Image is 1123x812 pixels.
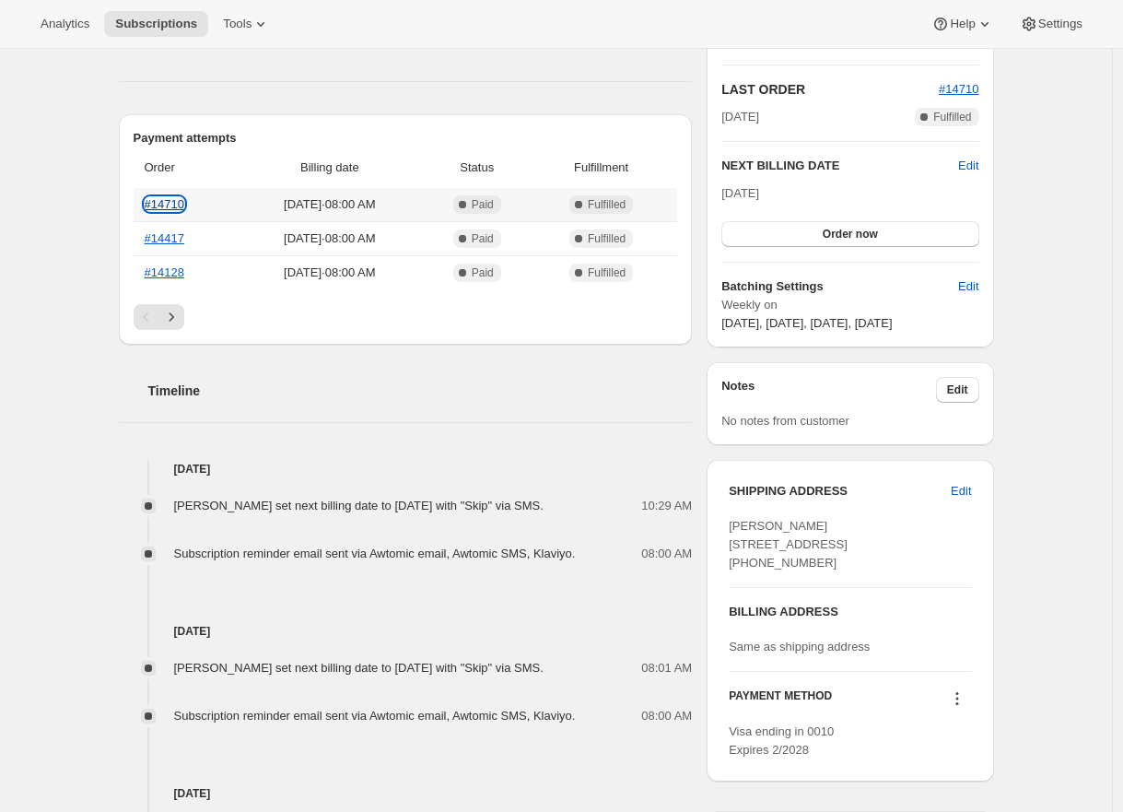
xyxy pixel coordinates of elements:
span: 08:00 AM [641,545,692,563]
button: Settings [1009,11,1094,37]
button: #14710 [939,80,978,99]
h6: Batching Settings [721,277,958,296]
h4: [DATE] [119,460,693,478]
span: Settings [1038,17,1082,31]
th: Order [134,147,237,188]
span: Edit [947,382,968,397]
a: #14710 [939,82,978,96]
span: [DATE] · 08:00 AM [241,264,417,282]
span: Tools [223,17,252,31]
h3: PAYMENT METHOD [729,688,832,713]
span: Order now [823,227,878,241]
span: Paid [472,265,494,280]
span: Fulfilled [588,197,626,212]
nav: Pagination [134,304,678,330]
span: 10:29 AM [641,497,692,515]
h3: SHIPPING ADDRESS [729,482,951,500]
span: Fulfilled [588,265,626,280]
button: Help [920,11,1004,37]
span: [DATE], [DATE], [DATE], [DATE] [721,316,892,330]
span: [PERSON_NAME] set next billing date to [DATE] with "Skip" via SMS. [174,661,544,675]
h2: Timeline [148,382,693,400]
span: Help [950,17,975,31]
span: Billing date [241,159,417,177]
span: [DATE] [721,108,759,126]
button: Edit [936,377,979,403]
span: Visa ending in 0010 Expires 2/2028 [729,724,834,757]
span: [DATE] · 08:00 AM [241,195,417,214]
span: 08:01 AM [641,659,692,677]
a: #14710 [145,197,184,211]
span: 08:00 AM [641,707,692,725]
button: Edit [940,477,982,506]
button: Subscriptions [104,11,208,37]
h3: BILLING ADDRESS [729,603,971,621]
h3: Notes [721,377,936,403]
span: Weekly on [721,296,978,314]
span: Same as shipping address [729,640,870,653]
span: Edit [951,482,971,500]
h2: LAST ORDER [721,80,939,99]
span: Fulfilled [933,110,971,124]
a: #14128 [145,265,184,279]
span: [PERSON_NAME] [STREET_ADDRESS] [PHONE_NUMBER] [729,519,848,570]
span: No notes from customer [721,414,849,428]
span: Analytics [41,17,89,31]
span: Paid [472,231,494,246]
span: Status [428,159,525,177]
button: Next [158,304,184,330]
h2: NEXT BILLING DATE [721,157,958,175]
span: [PERSON_NAME] set next billing date to [DATE] with "Skip" via SMS. [174,499,544,512]
button: Analytics [29,11,100,37]
button: Edit [947,272,989,301]
span: Subscription reminder email sent via Awtomic email, Awtomic SMS, Klaviyo. [174,547,576,560]
span: [DATE] [721,186,759,200]
span: Fulfilled [588,231,626,246]
h4: [DATE] [119,784,693,803]
span: Fulfillment [536,159,666,177]
button: Order now [721,221,978,247]
h2: Payment attempts [134,129,678,147]
span: Paid [472,197,494,212]
button: Edit [958,157,978,175]
span: Subscriptions [115,17,197,31]
a: #14417 [145,231,184,245]
button: Tools [212,11,281,37]
span: [DATE] · 08:00 AM [241,229,417,248]
span: Edit [958,277,978,296]
h4: [DATE] [119,622,693,641]
span: Subscription reminder email sent via Awtomic email, Awtomic SMS, Klaviyo. [174,709,576,723]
